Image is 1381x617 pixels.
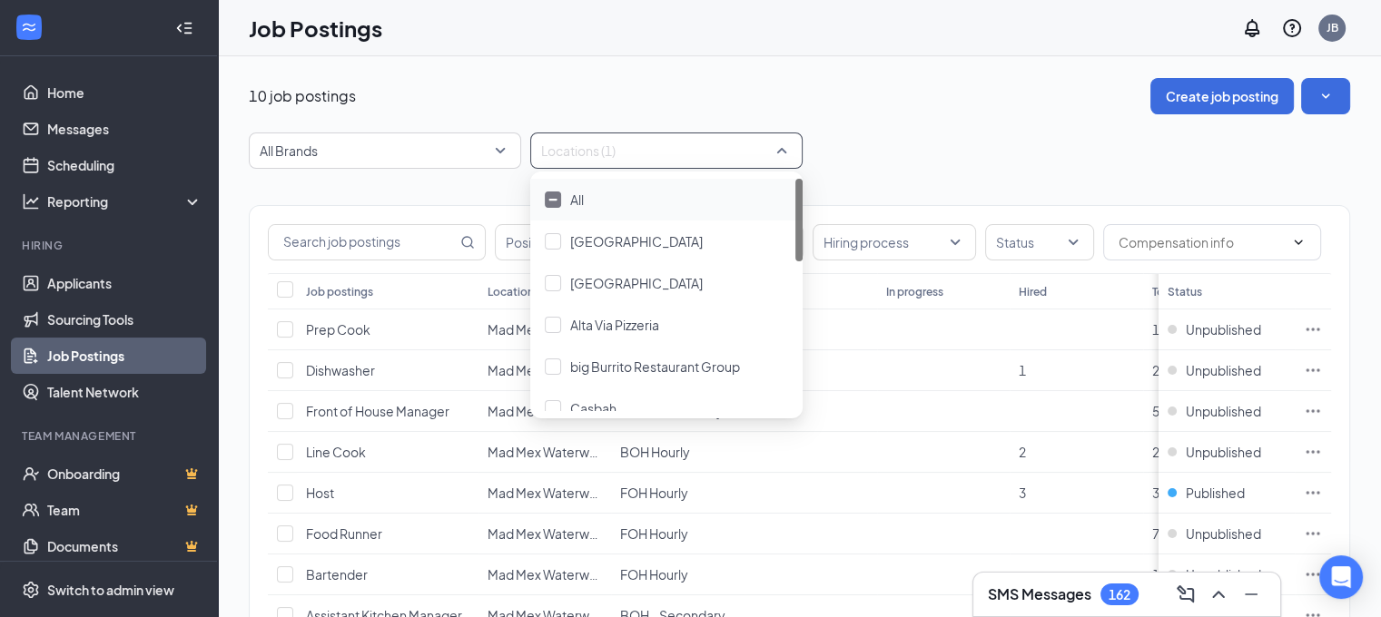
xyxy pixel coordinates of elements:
[478,554,611,595] td: Mad Mex Waterworks
[306,403,449,419] span: Front of House Manager
[1152,321,1167,338] span: 18
[488,403,616,419] span: Mad Mex Waterworks
[306,362,375,378] span: Dishwasher
[22,581,40,599] svg: Settings
[488,566,616,583] span: Mad Mex Waterworks
[269,225,457,260] input: Search job postings
[1010,273,1142,309] th: Hired
[478,514,611,554] td: Mad Mex Waterworks
[1186,484,1245,502] span: Published
[611,473,744,514] td: FOH Hourly
[1304,484,1322,502] svg: Ellipses
[1281,17,1303,39] svg: QuestionInfo
[488,444,616,460] span: Mad Mex Waterworks
[1237,580,1266,609] button: Minimize
[1186,320,1261,338] span: Unpublished
[620,485,688,501] span: FOH Hourly
[1159,273,1295,309] th: Status
[1150,78,1294,114] button: Create job posting
[306,444,366,460] span: Line Cook
[611,514,744,554] td: FOH Hourly
[1317,87,1335,105] svg: SmallChevronDown
[570,400,617,416] span: Casbah
[1019,362,1026,378] span: 1
[22,428,199,444] div: Team Management
[1019,444,1026,460] span: 2
[1204,580,1233,609] button: ChevronUp
[1152,485,1167,501] span: 30
[1186,524,1261,543] span: Unpublished
[1171,580,1200,609] button: ComposeMessage
[1304,361,1322,379] svg: Ellipses
[1152,444,1174,460] span: 262
[47,581,174,599] div: Switch to admin view
[47,338,202,374] a: Job Postings
[249,13,382,44] h1: Job Postings
[1119,232,1284,252] input: Compensation info
[22,238,199,253] div: Hiring
[47,192,203,211] div: Reporting
[488,485,616,501] span: Mad Mex Waterworks
[570,275,703,291] span: [GEOGRAPHIC_DATA]
[1152,566,1174,583] span: 115
[488,525,616,542] span: Mad Mex Waterworks
[478,391,611,432] td: Mad Mex Waterworks
[306,284,373,299] div: Job postings
[1327,20,1338,35] div: JB
[478,350,611,391] td: Mad Mex Waterworks
[1304,443,1322,461] svg: Ellipses
[306,566,368,583] span: Bartender
[478,432,611,473] td: Mad Mex Waterworks
[1304,320,1322,338] svg: Ellipses
[1304,524,1322,543] svg: Ellipses
[1304,402,1322,420] svg: Ellipses
[611,432,744,473] td: BOH Hourly
[47,492,202,528] a: TeamCrown
[488,284,534,299] div: Location
[530,346,803,387] div: big Burrito Restaurant Group
[47,147,202,183] a: Scheduling
[1319,555,1363,599] div: Open Intercom Messenger
[1208,583,1229,605] svg: ChevronUp
[47,528,202,564] a: DocumentsCrown
[460,235,475,250] svg: MagnifyingGlass
[1301,78,1350,114] button: SmallChevronDown
[260,142,318,160] p: All Brands
[47,374,202,410] a: Talent Network
[1109,587,1130,602] div: 162
[47,111,202,147] a: Messages
[570,191,584,208] span: All
[249,86,356,106] p: 10 job postings
[620,525,688,542] span: FOH Hourly
[1304,565,1322,583] svg: Ellipses
[1175,583,1197,605] svg: ComposeMessage
[20,18,38,36] svg: WorkstreamLogo
[530,387,803,429] div: Casbah
[1143,273,1276,309] th: Total
[306,321,370,338] span: Prep Cook
[306,525,382,542] span: Food Runner
[530,304,803,346] div: Alta Via Pizzeria
[620,444,690,460] span: BOH Hourly
[620,566,688,583] span: FOH Hourly
[530,179,803,220] div: All
[988,584,1091,604] h3: SMS Messages
[488,321,616,338] span: Mad Mex Waterworks
[1186,443,1261,461] span: Unpublished
[47,455,202,492] a: OnboardingCrown
[1186,361,1261,379] span: Unpublished
[1186,402,1261,420] span: Unpublished
[1186,565,1261,583] span: Unpublished
[530,262,803,304] div: Alta Via Market Square
[175,19,193,37] svg: Collapse
[570,358,740,375] span: big Burrito Restaurant Group
[1152,403,1167,419] span: 55
[877,273,1010,309] th: In progress
[1291,235,1306,250] svg: ChevronDown
[1240,583,1262,605] svg: Minimize
[1152,525,1159,542] span: 7
[745,273,877,309] th: [DATE]
[548,198,557,201] img: checkbox
[22,192,40,211] svg: Analysis
[1019,485,1026,501] span: 3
